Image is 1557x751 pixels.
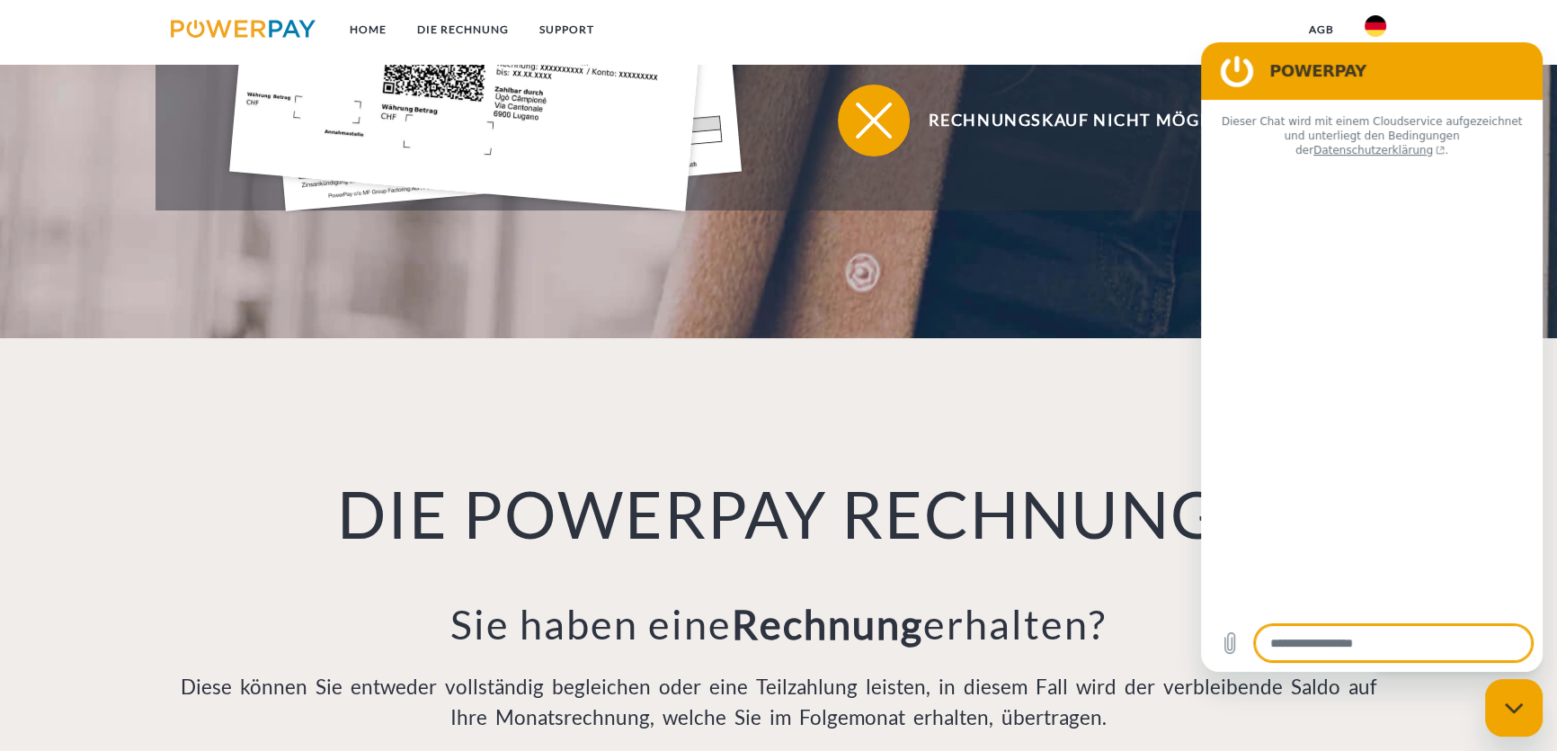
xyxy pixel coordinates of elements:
[171,20,316,38] img: logo-powerpay.svg
[851,98,896,143] img: qb_close.svg
[524,13,609,46] a: SUPPORT
[402,13,524,46] a: DIE RECHNUNG
[170,599,1387,649] h3: Sie haben eine erhalten?
[1485,679,1543,737] iframe: Schaltfläche zum Öffnen des Messaging-Fensters; Konversation läuft
[1294,13,1349,46] a: agb
[334,13,402,46] a: Home
[865,85,1305,156] span: Rechnungskauf nicht möglich
[838,85,1305,156] button: Rechnungskauf nicht möglich
[732,600,923,648] b: Rechnung
[170,473,1387,554] h1: DIE POWERPAY RECHNUNG
[1201,42,1543,672] iframe: Messaging-Fenster
[170,672,1387,733] p: Diese können Sie entweder vollständig begleichen oder eine Teilzahlung leisten, in diesem Fall wi...
[1365,15,1386,37] img: de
